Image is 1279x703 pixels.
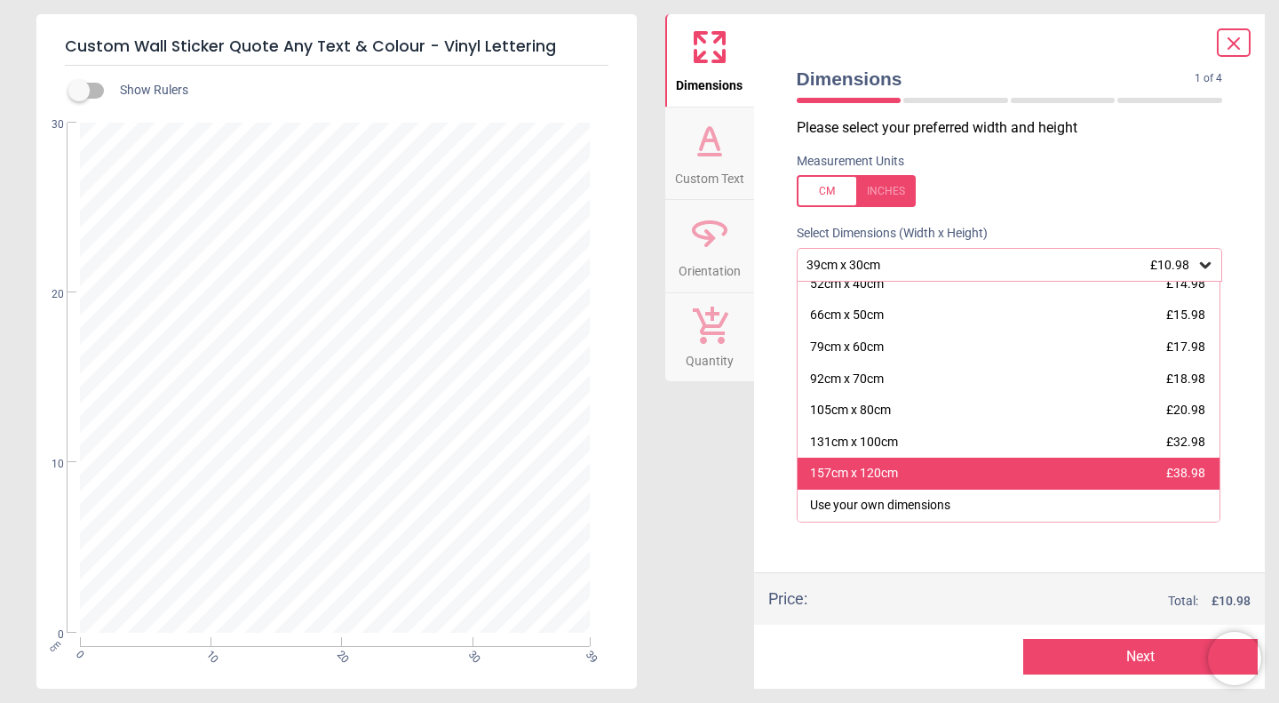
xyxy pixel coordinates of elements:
span: Quantity [686,344,734,371]
span: £15.98 [1166,308,1205,322]
button: Quantity [665,293,754,382]
div: 52cm x 40cm [810,276,884,293]
span: Custom Text [675,162,744,188]
div: 66cm x 50cm [810,307,884,324]
span: £32.98 [1166,435,1205,449]
div: 131cm x 100cm [810,434,898,451]
div: 105cm x 80cm [810,402,891,419]
button: Next [1023,639,1258,675]
p: Please select your preferred width and height [797,118,1237,138]
span: Dimensions [676,68,743,95]
h5: Custom Wall Sticker Quote Any Text & Colour - Vinyl Lettering [65,28,608,66]
span: 10 [30,457,64,472]
div: Show Rulers [79,80,637,101]
span: 0 [30,627,64,643]
span: 1 of 4 [1195,71,1222,86]
span: 10.98 [1219,594,1251,608]
div: Total: [834,593,1251,611]
span: £ [1211,593,1251,611]
div: 39cm x 30cm [805,258,1197,273]
span: 20 [30,287,64,302]
span: Orientation [679,254,741,281]
div: 79cm x 60cm [810,339,884,356]
div: 157cm x 120cm [810,465,898,483]
span: £14.98 [1166,276,1205,291]
span: £10.98 [1150,258,1189,272]
button: Orientation [665,200,754,292]
div: 92cm x 70cm [810,371,884,388]
span: £17.98 [1166,340,1205,354]
span: Dimensions [797,66,1196,92]
button: Dimensions [665,14,754,107]
label: Select Dimensions (Width x Height) [782,225,988,243]
span: £20.98 [1166,403,1205,417]
span: 30 [30,117,64,132]
iframe: Brevo live chat [1208,632,1261,685]
button: Custom Text [665,108,754,200]
span: £18.98 [1166,371,1205,386]
label: Measurement Units [797,153,904,171]
div: Price : [768,587,807,610]
span: £38.98 [1166,466,1205,480]
div: Use your own dimensions [810,497,950,515]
